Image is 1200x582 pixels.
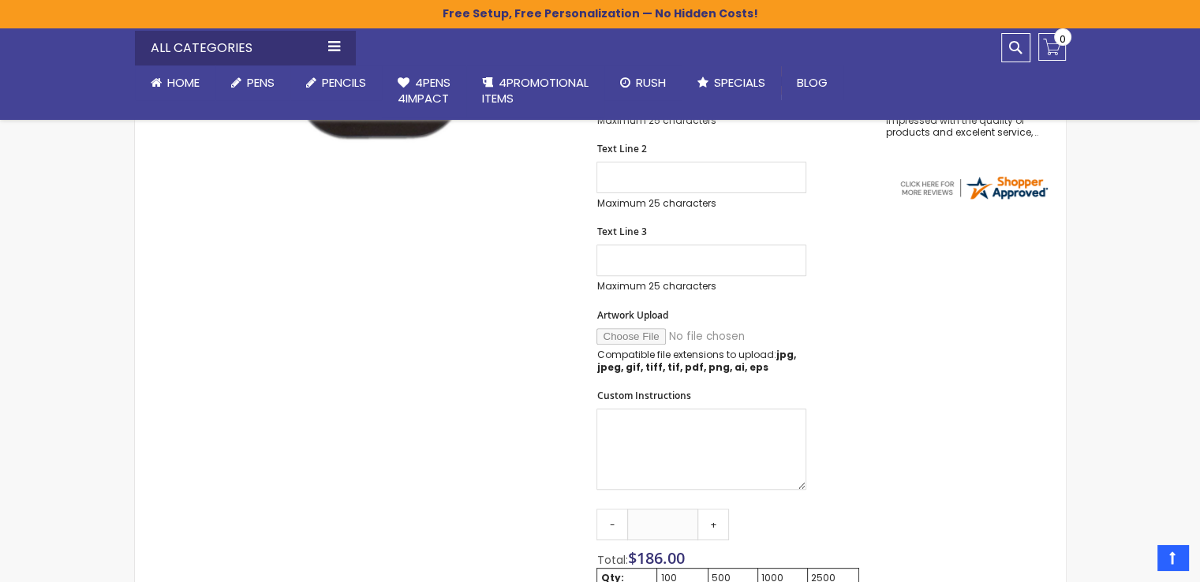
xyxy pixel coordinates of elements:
[382,65,466,117] a: 4Pens4impact
[466,65,604,117] a: 4PROMOTIONALITEMS
[636,547,684,569] span: 186.00
[596,197,806,210] p: Maximum 25 characters
[596,280,806,293] p: Maximum 25 characters
[604,65,682,100] a: Rush
[322,74,366,91] span: Pencils
[627,547,684,569] span: $
[135,65,215,100] a: Home
[636,74,666,91] span: Rush
[697,509,729,540] a: +
[714,74,765,91] span: Specials
[1070,539,1200,582] iframe: Google Customer Reviews
[682,65,781,100] a: Specials
[290,65,382,100] a: Pencils
[247,74,275,91] span: Pens
[596,552,627,568] span: Total:
[215,65,290,100] a: Pens
[596,308,667,322] span: Artwork Upload
[1060,32,1066,47] span: 0
[898,192,1049,205] a: 4pens.com certificate URL
[596,142,646,155] span: Text Line 2
[596,225,646,238] span: Text Line 3
[1038,33,1066,61] a: 0
[596,114,806,127] p: Maximum 25 characters
[596,348,795,374] strong: jpg, jpeg, gif, tiff, tif, pdf, png, ai, eps
[797,74,828,91] span: Blog
[398,74,450,106] span: 4Pens 4impact
[898,173,1049,202] img: 4pens.com widget logo
[135,31,356,65] div: All Categories
[167,74,200,91] span: Home
[596,509,628,540] a: -
[596,389,690,402] span: Custom Instructions
[482,74,589,106] span: 4PROMOTIONAL ITEMS
[596,349,806,374] p: Compatible file extensions to upload:
[886,104,1039,138] div: returning customer, always impressed with the quality of products and excelent service, will retu...
[781,65,843,100] a: Blog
